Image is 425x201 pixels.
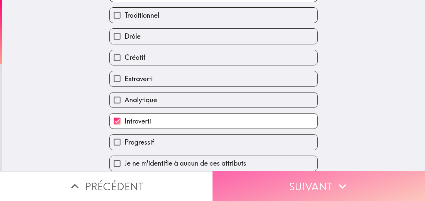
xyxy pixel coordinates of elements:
[110,114,317,129] button: Introverti
[212,171,425,201] button: Suivant
[125,53,145,62] span: Créatif
[110,92,317,108] button: Analytique
[125,159,246,168] span: Je ne m'identifie à aucun de ces attributs
[110,50,317,65] button: Créatif
[125,74,153,83] span: Extraverti
[125,138,154,147] span: Progressif
[110,135,317,150] button: Progressif
[110,8,317,23] button: Traditionnel
[125,95,157,105] span: Analytique
[110,29,317,44] button: Drôle
[125,117,151,126] span: Introverti
[125,32,141,41] span: Drôle
[110,71,317,86] button: Extraverti
[110,156,317,171] button: Je ne m'identifie à aucun de ces attributs
[125,11,159,20] span: Traditionnel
